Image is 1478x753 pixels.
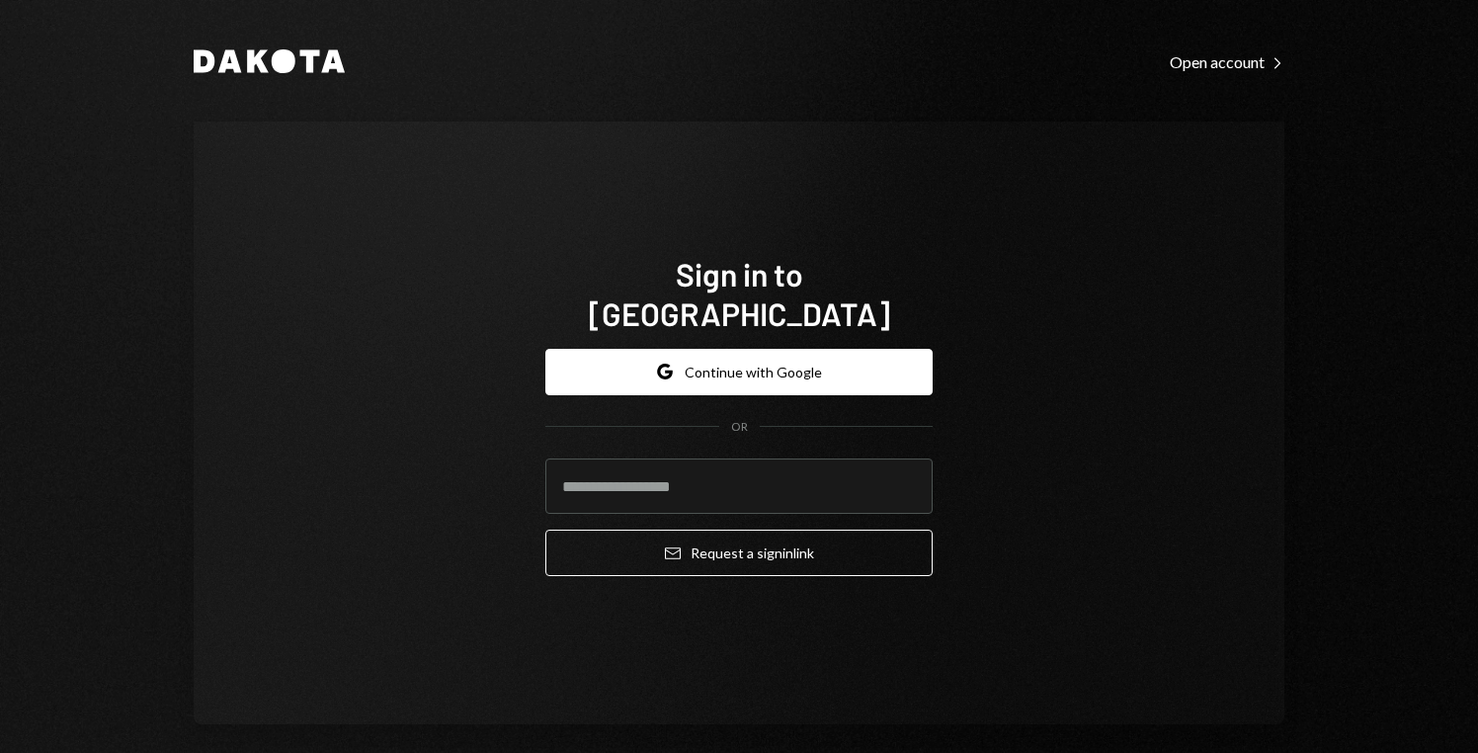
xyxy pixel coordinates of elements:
div: Open account [1170,52,1284,72]
button: Continue with Google [545,349,933,395]
a: Open account [1170,50,1284,72]
h1: Sign in to [GEOGRAPHIC_DATA] [545,254,933,333]
div: OR [731,419,748,436]
button: Request a signinlink [545,530,933,576]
